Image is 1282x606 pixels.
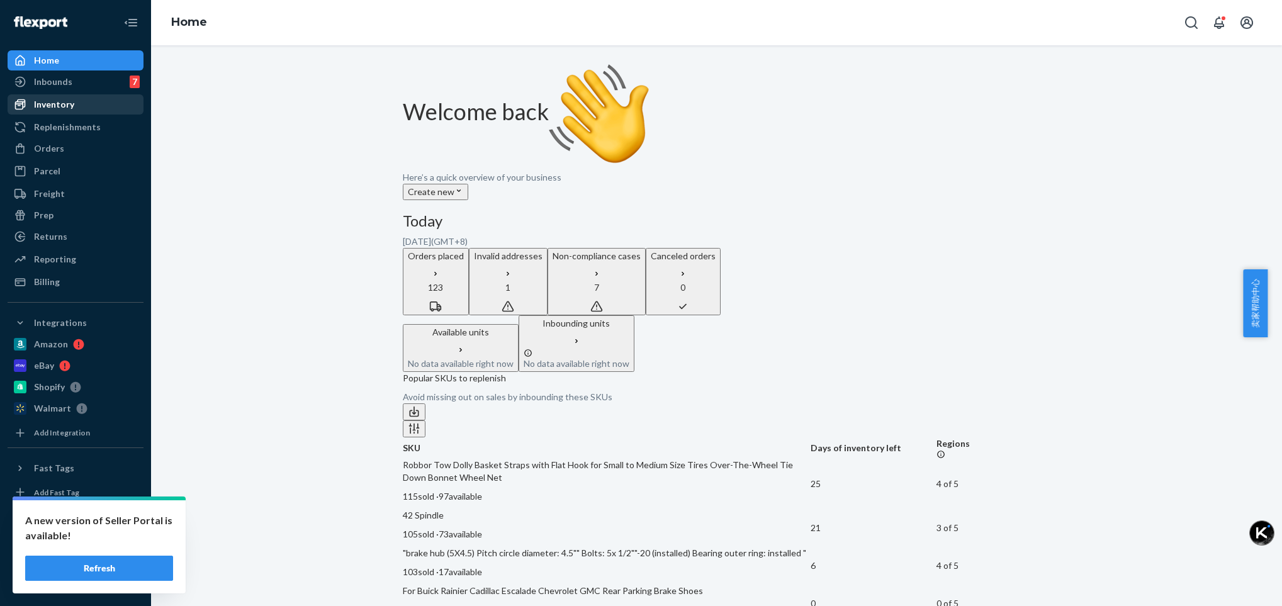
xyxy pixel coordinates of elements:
a: Settings [8,507,143,527]
p: Popular SKUs to replenish [403,372,1031,384]
div: Inbounds [34,76,72,88]
a: Freight [8,184,143,204]
button: Give Feedback [8,571,143,591]
a: Orders [8,138,143,159]
span: 73 [439,529,449,539]
p: Invalid addresses [474,250,543,262]
a: Returns [8,227,143,247]
div: 6 [811,559,936,572]
div: Integrations [34,317,87,329]
button: Invalid addresses 1 [469,248,548,315]
img: Flexport logo [14,16,67,29]
p: No data available right now [408,357,514,370]
span: 97 [439,491,449,502]
a: Inventory [8,94,143,115]
ol: breadcrumbs [161,4,217,41]
a: Add Integration [8,424,143,442]
button: Inbounding unitsNo data available right now [519,315,634,372]
p: No data available right now [524,357,629,370]
button: Create new [403,184,468,200]
a: Home [8,50,143,70]
div: 4 of 5 [936,559,1031,572]
button: Close Navigation [118,10,143,35]
a: Amazon [8,334,143,354]
a: Parcel [8,161,143,181]
div: Fast Tags [34,462,74,474]
button: Canceled orders 0 [646,248,721,315]
p: For Buick Rainier Cadillac Escalade Chevrolet GMC Rear Parking Brake Shoes [403,585,811,597]
button: Non-compliance cases 7 [548,248,646,315]
button: Integrations [8,313,143,333]
div: 7 [130,76,140,88]
p: "brake hub (5X4.5) Pitch circle diameter: 4.5"" Bolts: 5x 1/2""-20 (installed) Bearing outer ring... [403,547,811,559]
button: Refresh [25,556,173,581]
button: 卖家帮助中心 [1243,269,1268,337]
p: 42 Spindle [403,509,811,522]
a: Replenishments [8,117,143,137]
div: Reporting [34,253,76,266]
p: Non-compliance cases [553,250,641,262]
p: Canceled orders [651,250,716,262]
a: Help Center [8,549,143,570]
p: Here’s a quick overview of your business [403,171,1031,184]
p: sold · available [403,566,811,578]
div: Regions [936,437,1031,459]
div: 25 [811,478,936,490]
a: Add Fast Tag [8,483,143,502]
div: eBay [34,359,54,372]
button: Fast Tags [8,458,143,478]
span: 0 [680,282,685,293]
div: Walmart [34,402,71,415]
div: Home [34,54,59,67]
div: Prep [34,209,53,222]
span: 7 [594,282,599,293]
p: Avoid missing out on sales by inbounding these SKUs [403,391,1031,403]
div: Freight [34,188,65,200]
p: Inbounding units [524,317,629,330]
div: Replenishments [34,121,101,133]
p: Orders placed [408,250,464,262]
div: Parcel [34,165,60,177]
a: Talk to Support [8,528,143,548]
p: A new version of Seller Portal is available! [25,513,173,543]
button: Open account menu [1234,10,1259,35]
th: Days of inventory left [811,437,936,459]
p: [DATE] ( GMT+8 ) [403,235,1031,248]
a: Prep [8,205,143,225]
div: Inventory [34,98,74,111]
div: Amazon [34,338,68,351]
div: Add Integration [34,427,90,438]
div: 3 of 5 [936,522,1031,534]
span: 105 [403,529,418,539]
span: 103 [403,566,418,577]
a: Inbounds7 [8,72,143,92]
button: Orders placed 123 [403,248,469,315]
p: sold · available [403,490,811,503]
div: Shopify [34,381,65,393]
a: Reporting [8,249,143,269]
div: Billing [34,276,60,288]
p: Robbor Tow Dolly Basket Straps with Flat Hook for Small to Medium Size Tires Over-The-Wheel Tie D... [403,459,811,484]
span: 115 [403,491,418,502]
span: 1 [505,282,510,293]
div: Returns [34,230,67,243]
h3: Today [403,213,1031,229]
h1: Welcome back [403,64,1031,165]
div: 21 [811,522,936,534]
th: SKU [403,437,811,459]
p: Available units [408,326,514,339]
button: Open Search Box [1179,10,1204,35]
a: Home [171,15,207,29]
a: Walmart [8,398,143,418]
button: Available unitsNo data available right now [403,324,519,372]
p: sold · available [403,528,811,541]
a: Billing [8,272,143,292]
div: 4 of 5 [936,478,1031,490]
a: Shopify [8,377,143,397]
a: eBay [8,356,143,376]
span: 17 [439,566,449,577]
div: Add Fast Tag [34,487,79,498]
div: Orders [34,142,64,155]
button: Open notifications [1206,10,1232,35]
